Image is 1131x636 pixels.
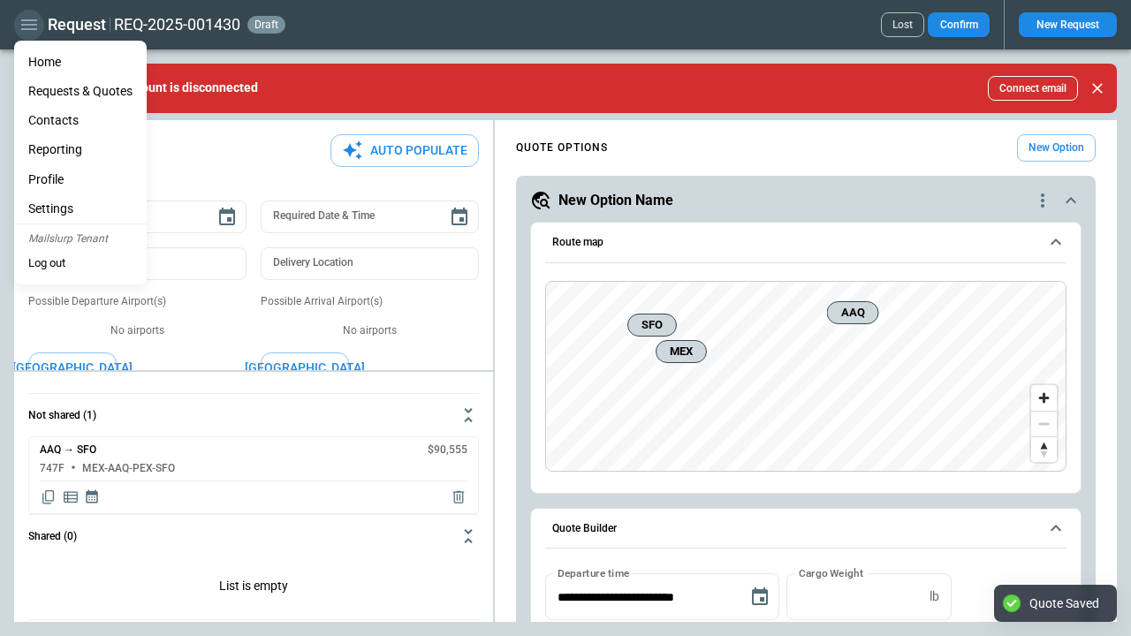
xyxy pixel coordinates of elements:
[14,224,147,251] p: Mailslurp Tenant
[14,135,147,164] a: Reporting
[14,165,147,194] a: Profile
[14,48,147,77] a: Home
[14,106,147,135] a: Contacts
[14,77,147,106] a: Requests & Quotes
[14,194,147,223] a: Settings
[1029,595,1099,611] div: Quote Saved
[14,251,80,277] button: Log out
